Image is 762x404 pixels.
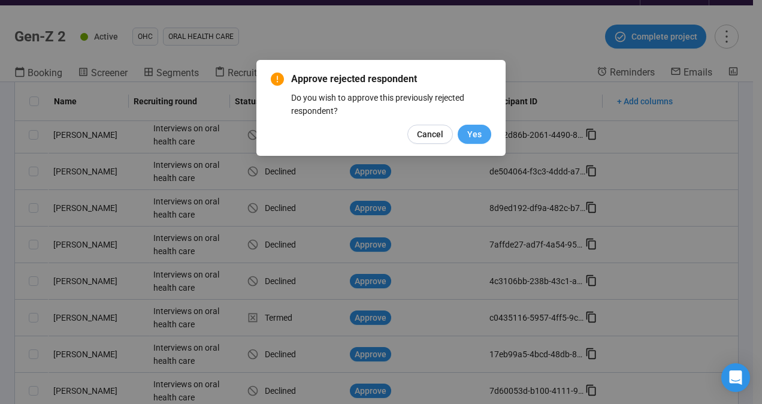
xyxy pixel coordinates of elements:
[458,125,491,144] button: Yes
[291,72,491,86] span: Approve rejected respondent
[417,128,443,141] span: Cancel
[291,91,491,117] div: Do you wish to approve this previously rejected respondent?
[721,363,750,392] div: Open Intercom Messenger
[467,128,482,141] span: Yes
[271,73,284,86] span: exclamation-circle
[407,125,453,144] button: Cancel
